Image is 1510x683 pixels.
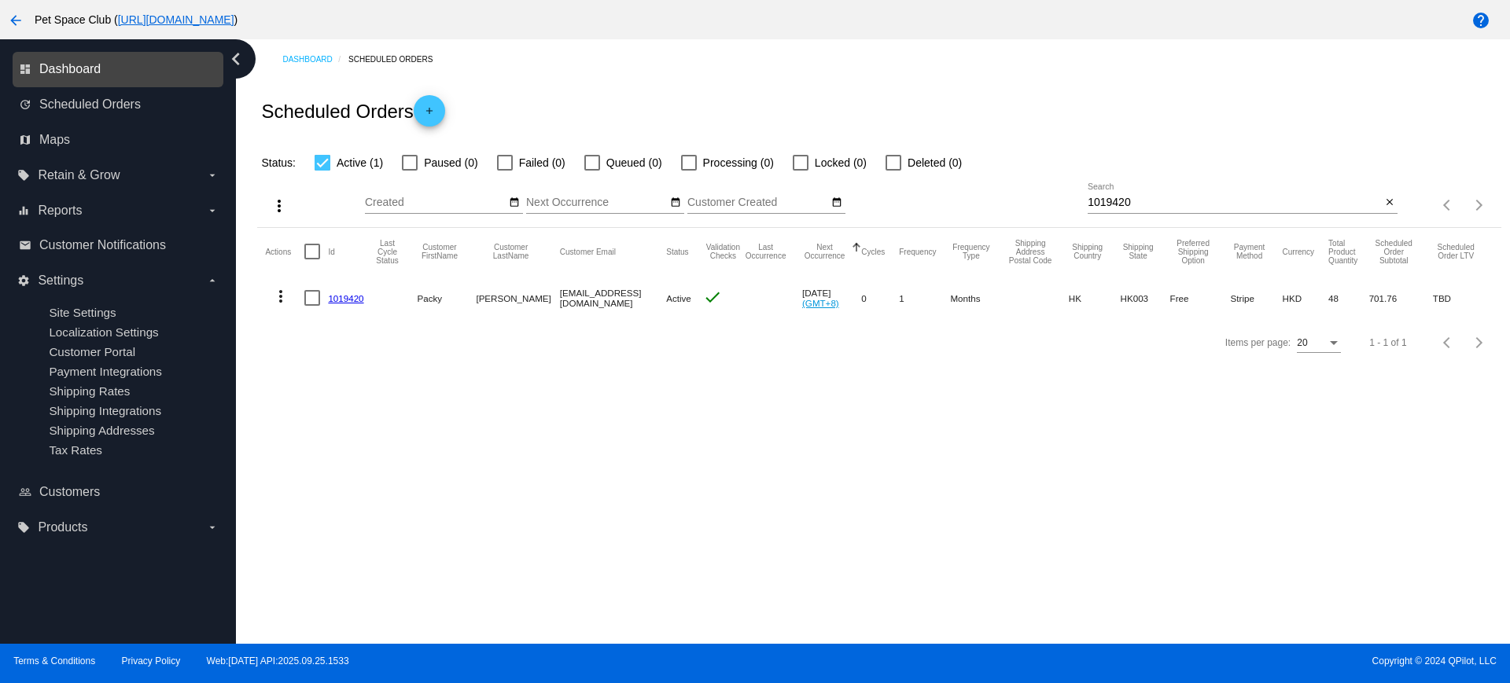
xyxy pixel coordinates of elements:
[19,92,219,117] a: update Scheduled Orders
[38,520,87,534] span: Products
[19,239,31,252] i: email
[1432,327,1464,358] button: Previous page
[560,275,666,321] mat-cell: [EMAIL_ADDRESS][DOMAIN_NAME]
[703,153,774,172] span: Processing (0)
[39,62,101,76] span: Dashboard
[526,196,668,209] input: Next Occurrence
[13,655,95,666] a: Terms & Conditions
[899,275,950,321] mat-cell: 1
[38,274,83,288] span: Settings
[1283,275,1329,321] mat-cell: HKD
[19,63,31,75] i: dashboard
[49,384,130,398] a: Shipping Rates
[666,293,691,303] span: Active
[49,345,135,358] a: Customer Portal
[802,243,847,260] button: Change sorting for NextOccurrenceUtc
[950,243,992,260] button: Change sorting for FrequencyType
[1006,239,1054,265] button: Change sorting for ShippingPostcode
[670,196,681,209] mat-icon: date_range
[1369,337,1406,348] div: 1 - 1 of 1
[861,247,885,256] button: Change sorting for Cycles
[476,243,545,260] button: Change sorting for CustomerLastName
[1283,247,1315,256] button: Change sorting for CurrencyIso
[207,655,349,666] a: Web:[DATE] API:2025.09.25.1533
[1297,337,1307,348] span: 20
[206,169,219,182] i: arrow_drop_down
[39,133,70,147] span: Maps
[1464,189,1495,221] button: Next page
[365,196,506,209] input: Created
[1369,239,1419,265] button: Change sorting for Subtotal
[1069,243,1107,260] button: Change sorting for ShippingCountry
[950,275,1006,321] mat-cell: Months
[206,521,219,534] i: arrow_drop_down
[1121,275,1170,321] mat-cell: HK003
[49,325,158,339] a: Localization Settings
[39,97,141,112] span: Scheduled Orders
[476,275,559,321] mat-cell: [PERSON_NAME]
[372,239,403,265] button: Change sorting for LastProcessingCycleId
[265,228,304,275] mat-header-cell: Actions
[1432,189,1464,221] button: Previous page
[19,57,219,82] a: dashboard Dashboard
[1170,275,1231,321] mat-cell: Free
[1069,275,1121,321] mat-cell: HK
[49,443,102,457] span: Tax Rates
[271,287,290,306] mat-icon: more_vert
[768,655,1497,666] span: Copyright © 2024 QPilot, LLC
[49,306,116,319] a: Site Settings
[1225,337,1291,348] div: Items per page:
[49,365,162,378] a: Payment Integrations
[861,275,899,321] mat-cell: 0
[420,105,439,124] mat-icon: add
[261,95,444,127] h2: Scheduled Orders
[1328,228,1369,275] mat-header-cell: Total Product Quantity
[206,274,219,287] i: arrow_drop_down
[1384,196,1395,209] mat-icon: close
[1433,275,1493,321] mat-cell: TBD
[802,298,839,308] a: (GMT+8)
[1464,327,1495,358] button: Next page
[328,293,363,303] a: 1019420
[19,127,219,152] a: map Maps
[703,288,722,307] mat-icon: check
[815,153,867,172] span: Locked (0)
[1231,243,1269,260] button: Change sorting for PaymentMethod.Type
[49,404,161,417] a: Shipping Integrations
[348,47,447,72] a: Scheduled Orders
[417,243,462,260] button: Change sorting for CustomerFirstName
[39,238,166,252] span: Customer Notifications
[1381,195,1398,211] button: Clear
[17,169,30,182] i: local_offer
[17,204,30,217] i: equalizer
[1297,338,1341,349] mat-select: Items per page:
[519,153,565,172] span: Failed (0)
[1328,275,1369,321] mat-cell: 48
[261,156,296,169] span: Status:
[118,13,234,26] a: [URL][DOMAIN_NAME]
[802,275,861,321] mat-cell: [DATE]
[703,228,744,275] mat-header-cell: Validation Checks
[1231,275,1283,321] mat-cell: Stripe
[270,196,289,215] mat-icon: more_vert
[17,521,30,534] i: local_offer
[1369,275,1433,321] mat-cell: 701.76
[417,275,476,321] mat-cell: Packy
[1088,196,1381,209] input: Search
[1433,243,1479,260] button: Change sorting for LifetimeValue
[908,153,962,172] span: Deleted (0)
[606,153,662,172] span: Queued (0)
[49,424,154,437] a: Shipping Addresses
[687,196,829,209] input: Customer Created
[337,153,383,172] span: Active (1)
[39,485,100,499] span: Customers
[19,233,219,258] a: email Customer Notifications
[19,134,31,146] i: map
[19,486,31,498] i: people_outline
